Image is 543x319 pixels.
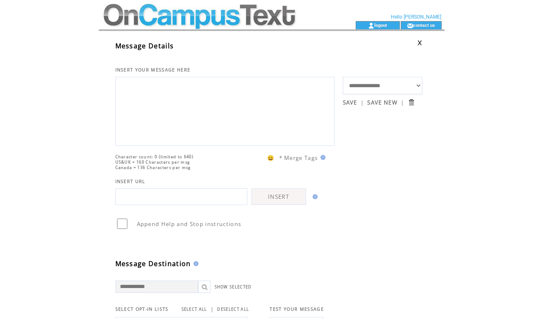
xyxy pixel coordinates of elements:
[407,98,415,106] input: Submit
[182,307,207,312] a: SELECT ALL
[391,14,441,20] span: Hello [PERSON_NAME]
[215,284,252,290] a: SHOW SELECTED
[318,155,325,160] img: help.gif
[115,154,194,159] span: Character count: 0 (limited to 640)
[270,306,324,312] span: TEST YOUR MESSAGE
[368,22,374,29] img: account_icon.gif
[115,179,146,184] span: INSERT URL
[191,261,199,266] img: help.gif
[115,159,190,165] span: US&UK = 160 Characters per msg
[217,307,249,312] a: DESELECT ALL
[267,154,275,162] span: 😀
[361,99,364,106] span: |
[407,22,413,29] img: contact_us_icon.gif
[251,188,306,205] a: INSERT
[211,305,214,313] span: |
[115,41,174,50] span: Message Details
[137,220,242,228] span: Append Help and Stop instructions
[115,259,191,268] span: Message Destination
[374,22,387,28] a: logout
[279,154,318,162] span: * Merge Tags
[367,99,397,106] a: SAVE NEW
[115,67,191,73] span: INSERT YOUR MESSAGE HERE
[401,99,404,106] span: |
[310,194,318,199] img: help.gif
[115,306,169,312] span: SELECT OPT-IN LISTS
[343,99,357,106] a: SAVE
[413,22,435,28] a: contact us
[115,165,191,170] span: Canada = 136 Characters per msg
